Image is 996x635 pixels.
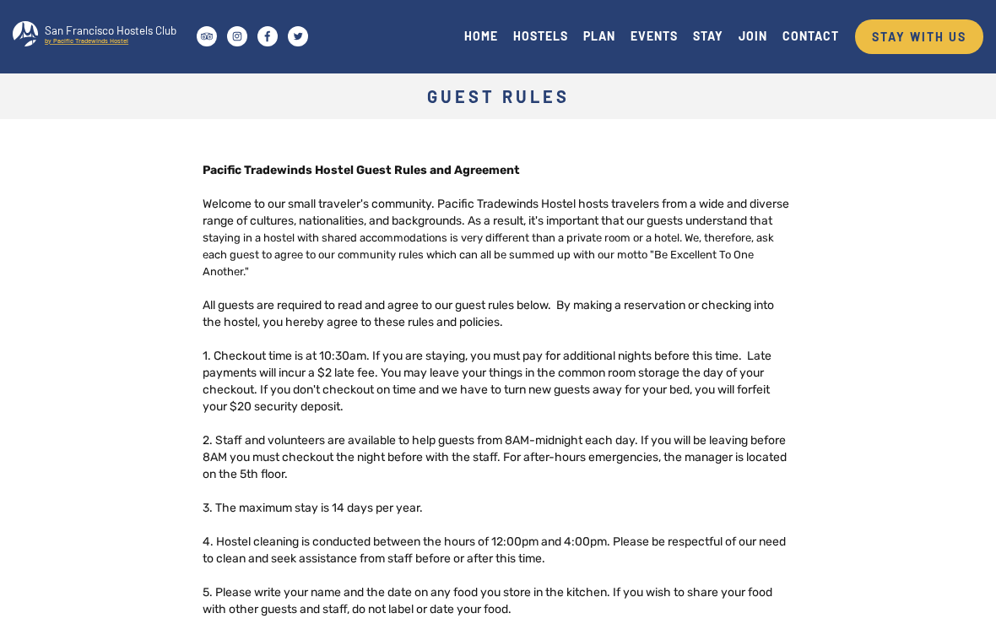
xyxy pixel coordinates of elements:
[731,24,775,47] a: JOIN
[457,24,506,47] a: HOME
[203,432,793,483] div: 2. Staff and volunteers are available to help guests from 8AM-midnight each day. If you will be l...
[506,24,576,47] a: HOSTELS
[203,534,793,567] div: 4. Hostel cleaning is conducted between the hours of 12:00pm and 4:00pm. Please be respectful of ...
[203,196,793,280] div: Welcome to our small traveler's community. Pacific Tradewinds Hostel hosts travelers from a wide ...
[203,500,793,517] div: 3. The maximum stay is 14 days per year.
[45,24,176,37] tspan: San Francisco Hostels Club
[203,163,520,177] strong: Pacific Tradewinds Hostel Guest Rules and Agreement
[855,19,983,54] a: STAY WITH US
[775,24,847,47] a: CONTACT
[203,584,793,618] div: 5. Please write your name and the date on any food you store in the kitchen. If you wish to share...
[576,24,623,47] a: PLAN
[203,231,774,278] span: taying in a hostel with shared accommodations is very different than a private room or a hotel. W...
[203,348,793,415] div: 1. Checkout time is at 10:30am. If you are staying, you must pay for additional nights before thi...
[623,24,685,47] a: EVENTS
[685,24,731,47] a: STAY
[45,36,128,45] tspan: by Pacific Tradewinds Hostel
[13,11,192,62] a: San Francisco Hostels Club by Pacific Tradewinds Hostel
[203,297,793,331] div: All guests are required to read and agree to our guest rules below. By making a reservation or ch...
